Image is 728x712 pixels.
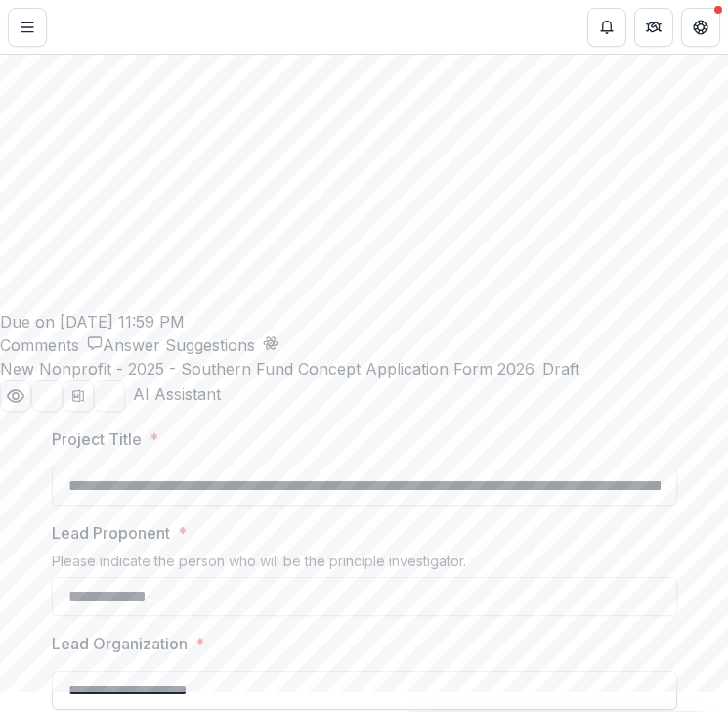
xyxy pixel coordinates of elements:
button: AI Assistant [125,382,221,406]
p: Lead Organization [52,632,188,655]
div: Please indicate the person who will be the principle investigator. [52,553,677,577]
button: Get Help [681,8,720,47]
button: Notifications [587,8,626,47]
p: Project Title [52,427,142,451]
span: Draft [542,357,579,380]
button: download-proposal [63,380,94,412]
button: Answer Suggestions [103,334,278,357]
p: Lead Proponent [52,521,170,545]
button: Partners [634,8,673,47]
button: download-proposal [94,380,125,412]
button: download-proposal [31,380,63,412]
button: Toggle Menu [8,8,47,47]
